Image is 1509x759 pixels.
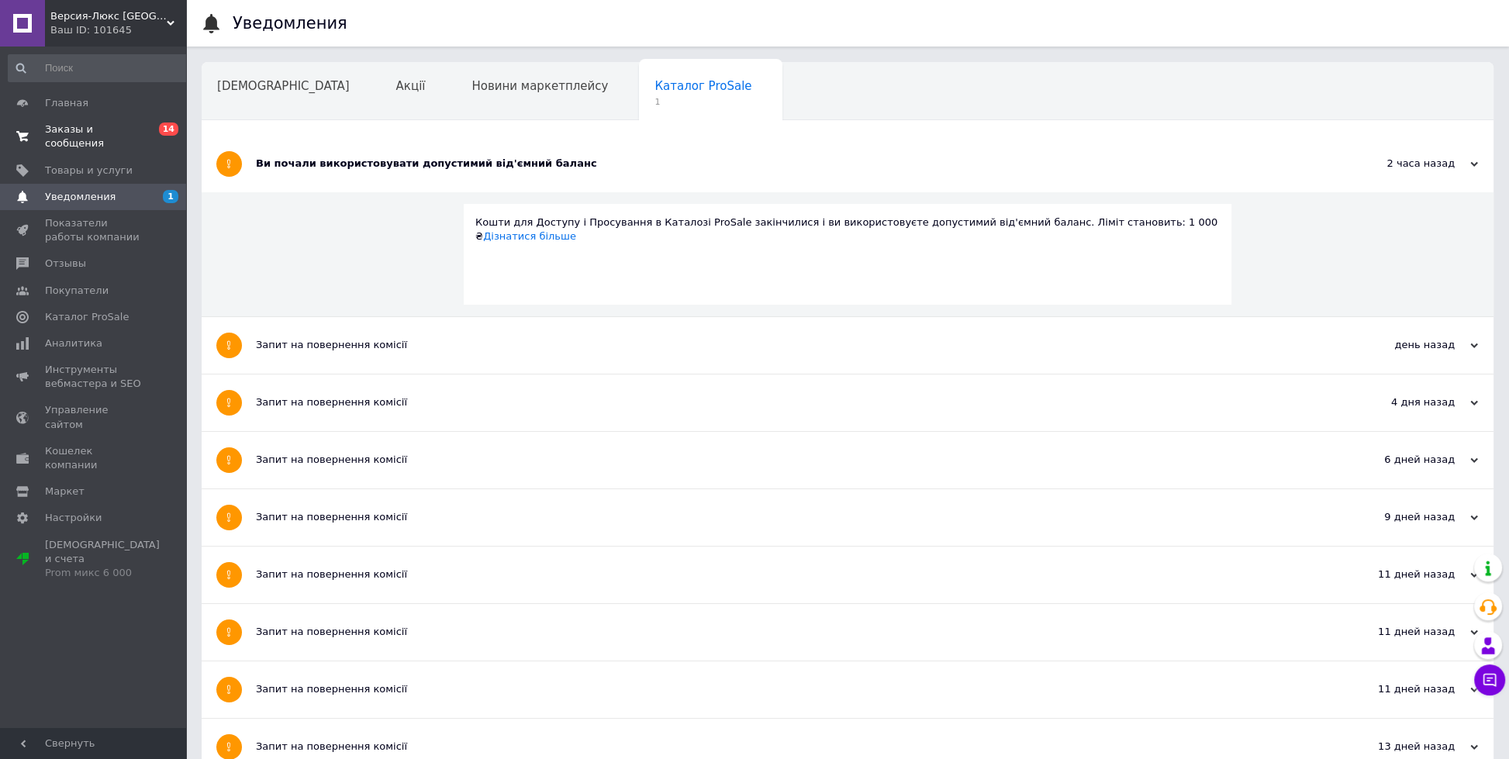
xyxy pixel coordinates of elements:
[233,14,347,33] h1: Уведомления
[1323,338,1478,352] div: день назад
[256,338,1323,352] div: Запит на повернення комісії
[256,157,1323,171] div: Ви почали використовувати допустимий від'ємний баланс
[256,395,1323,409] div: Запит на повернення комісії
[163,190,178,203] span: 1
[1323,682,1478,696] div: 11 дней назад
[45,122,143,150] span: Заказы и сообщения
[471,79,608,93] span: Новини маркетплейсу
[256,453,1323,467] div: Запит на повернення комісії
[1323,740,1478,754] div: 13 дней назад
[45,257,86,271] span: Отзывы
[45,96,88,110] span: Главная
[1474,664,1505,695] button: Чат с покупателем
[256,740,1323,754] div: Запит на повернення комісії
[50,9,167,23] span: Версия-Люкс Киев
[45,444,143,472] span: Кошелек компании
[654,79,751,93] span: Каталог ProSale
[256,568,1323,581] div: Запит на повернення комісії
[50,23,186,37] div: Ваш ID: 101645
[45,566,160,580] div: Prom микс 6 000
[45,190,116,204] span: Уведомления
[654,96,751,108] span: 1
[45,511,102,525] span: Настройки
[217,79,350,93] span: [DEMOGRAPHIC_DATA]
[475,216,1220,243] div: Кошти для Доступу і Просування в Каталозі ProSale закінчилися і ви використовуєте допустимий від'...
[45,403,143,431] span: Управление сайтом
[483,230,576,242] a: Дізнатися більше
[45,336,102,350] span: Аналитика
[45,363,143,391] span: Инструменты вебмастера и SEO
[396,79,426,93] span: Акції
[1323,395,1478,409] div: 4 дня назад
[1323,625,1478,639] div: 11 дней назад
[45,485,85,499] span: Маркет
[256,510,1323,524] div: Запит на повернення комісії
[256,682,1323,696] div: Запит на повернення комісії
[1323,453,1478,467] div: 6 дней назад
[45,216,143,244] span: Показатели работы компании
[159,122,178,136] span: 14
[45,310,129,324] span: Каталог ProSale
[1323,510,1478,524] div: 9 дней назад
[1323,568,1478,581] div: 11 дней назад
[45,284,109,298] span: Покупатели
[1323,157,1478,171] div: 2 часа назад
[45,538,160,581] span: [DEMOGRAPHIC_DATA] и счета
[45,164,133,178] span: Товары и услуги
[256,625,1323,639] div: Запит на повернення комісії
[8,54,192,82] input: Поиск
